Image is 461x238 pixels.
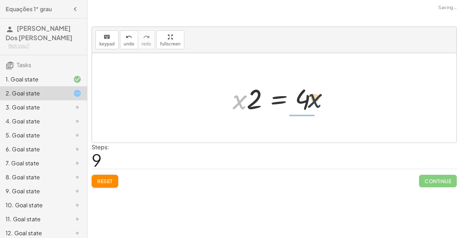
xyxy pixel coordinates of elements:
[124,42,134,46] span: undo
[73,159,81,167] i: Task not started.
[142,42,151,46] span: redo
[73,229,81,237] i: Task not started.
[6,75,62,84] div: 1. Goal state
[6,145,62,153] div: 6. Goal state
[97,178,113,184] span: Reset
[73,103,81,111] i: Task not started.
[99,42,115,46] span: keypad
[95,30,119,49] button: keyboardkeypad
[92,143,109,151] label: Steps:
[6,201,62,209] div: 10. Goal state
[6,131,62,139] div: 5. Goal state
[92,149,102,171] span: 9
[6,159,62,167] div: 7. Goal state
[73,201,81,209] i: Task not started.
[17,61,31,68] span: Tasks
[126,33,132,41] i: undo
[73,173,81,181] i: Task not started.
[156,30,184,49] button: fullscreen
[438,4,457,11] span: Saving…
[6,173,62,181] div: 8. Goal state
[160,42,180,46] span: fullscreen
[6,5,52,13] h4: Equações 1° grau
[138,30,155,49] button: redoredo
[73,131,81,139] i: Task not started.
[6,117,62,125] div: 4. Goal state
[6,103,62,111] div: 3. Goal state
[73,187,81,195] i: Task not started.
[120,30,138,49] button: undoundo
[143,33,150,41] i: redo
[73,89,81,98] i: Task started.
[6,215,62,223] div: 11. Goal state
[73,215,81,223] i: Task not started.
[73,117,81,125] i: Task not started.
[6,229,62,237] div: 12. Goal state
[73,75,81,84] i: Task finished and correct.
[6,24,72,42] span: [PERSON_NAME] Dos [PERSON_NAME]
[8,42,81,49] div: Not you?
[6,187,62,195] div: 9. Goal state
[104,33,110,41] i: keyboard
[73,145,81,153] i: Task not started.
[92,175,118,187] button: Reset
[6,89,62,98] div: 2. Goal state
